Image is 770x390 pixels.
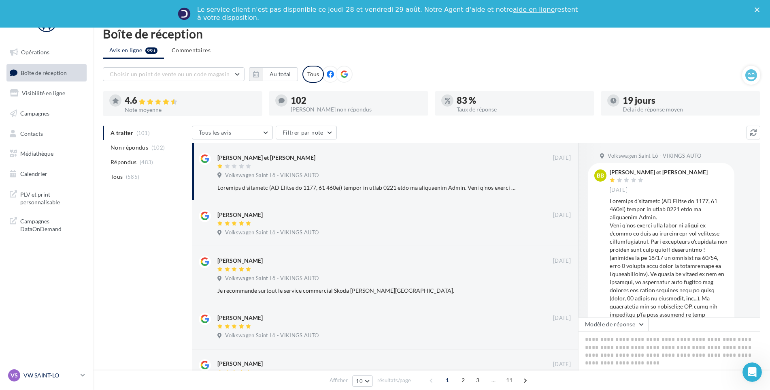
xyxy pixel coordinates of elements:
[457,96,588,105] div: 83 %
[457,107,588,112] div: Taux de réponse
[217,360,263,368] div: [PERSON_NAME]
[217,257,263,265] div: [PERSON_NAME]
[276,126,337,139] button: Filtrer par note
[225,332,319,339] span: Volkswagen Saint Lô - VIKINGS AUTO
[197,6,579,22] div: Le service client n'est pas disponible ce jeudi 28 et vendredi 29 août. Notre Agent d'aide et not...
[21,49,49,56] span: Opérations
[126,174,140,180] span: (585)
[503,374,516,387] span: 11
[20,216,83,233] span: Campagnes DataOnDemand
[553,361,571,368] span: [DATE]
[217,184,518,192] div: Loremips d'sitametc (AD Elitse do 1177, 61 460ei) tempor in utlab 0221 etdo ma aliquaenim Admin. ...
[553,315,571,322] span: [DATE]
[199,129,232,136] span: Tous les avis
[172,47,211,54] span: Commentaires
[5,212,88,236] a: Campagnes DataOnDemand
[140,159,153,165] span: (483)
[192,126,273,139] button: Tous les avis
[578,317,649,331] button: Modèle de réponse
[487,374,500,387] span: ...
[755,7,763,12] div: Fermer
[103,67,245,81] button: Choisir un point de vente ou un code magasin
[610,186,627,194] span: [DATE]
[20,170,47,177] span: Calendrier
[377,377,411,384] span: résultats/page
[352,375,373,387] button: 10
[111,173,123,181] span: Tous
[553,257,571,265] span: [DATE]
[610,169,708,175] div: [PERSON_NAME] et [PERSON_NAME]
[441,374,454,387] span: 1
[330,377,348,384] span: Afficher
[217,314,263,322] div: [PERSON_NAME]
[263,67,298,81] button: Au total
[553,154,571,162] span: [DATE]
[20,189,83,206] span: PLV et print personnalisable
[20,130,43,137] span: Contacts
[291,96,422,105] div: 102
[356,378,363,384] span: 10
[597,171,604,180] span: BB
[111,144,148,152] span: Non répondus
[23,371,77,379] p: VW SAINT-LO
[111,158,137,166] span: Répondus
[553,212,571,219] span: [DATE]
[20,150,53,157] span: Médiathèque
[217,287,518,295] div: Je recommande surtout le service commercial Skoda [PERSON_NAME][GEOGRAPHIC_DATA].
[103,28,760,40] div: Boîte de réception
[5,85,88,102] a: Visibilité en ligne
[623,96,754,105] div: 19 jours
[5,105,88,122] a: Campagnes
[151,144,165,151] span: (102)
[471,374,484,387] span: 3
[623,107,754,112] div: Délai de réponse moyen
[225,275,319,282] span: Volkswagen Saint Lô - VIKINGS AUTO
[110,71,230,77] span: Choisir un point de vente ou un code magasin
[5,64,88,81] a: Boîte de réception
[6,368,87,383] a: VS VW SAINT-LO
[125,107,256,113] div: Note moyenne
[21,69,67,76] span: Boîte de réception
[20,110,49,117] span: Campagnes
[225,229,319,236] span: Volkswagen Saint Lô - VIKINGS AUTO
[249,67,298,81] button: Au total
[225,172,319,179] span: Volkswagen Saint Lô - VIKINGS AUTO
[608,152,701,160] span: Volkswagen Saint Lô - VIKINGS AUTO
[5,145,88,162] a: Médiathèque
[5,186,88,210] a: PLV et print personnalisable
[513,6,555,13] a: aide en ligne
[22,90,65,96] span: Visibilité en ligne
[125,96,256,105] div: 4.6
[742,362,762,382] iframe: Intercom live chat
[11,371,18,379] span: VS
[5,44,88,61] a: Opérations
[178,7,191,20] img: Profile image for Service-Client
[291,107,422,112] div: [PERSON_NAME] non répondus
[217,211,263,219] div: [PERSON_NAME]
[457,374,470,387] span: 2
[302,66,324,83] div: Tous
[5,125,88,142] a: Contacts
[5,165,88,182] a: Calendrier
[217,154,315,162] div: [PERSON_NAME] et [PERSON_NAME]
